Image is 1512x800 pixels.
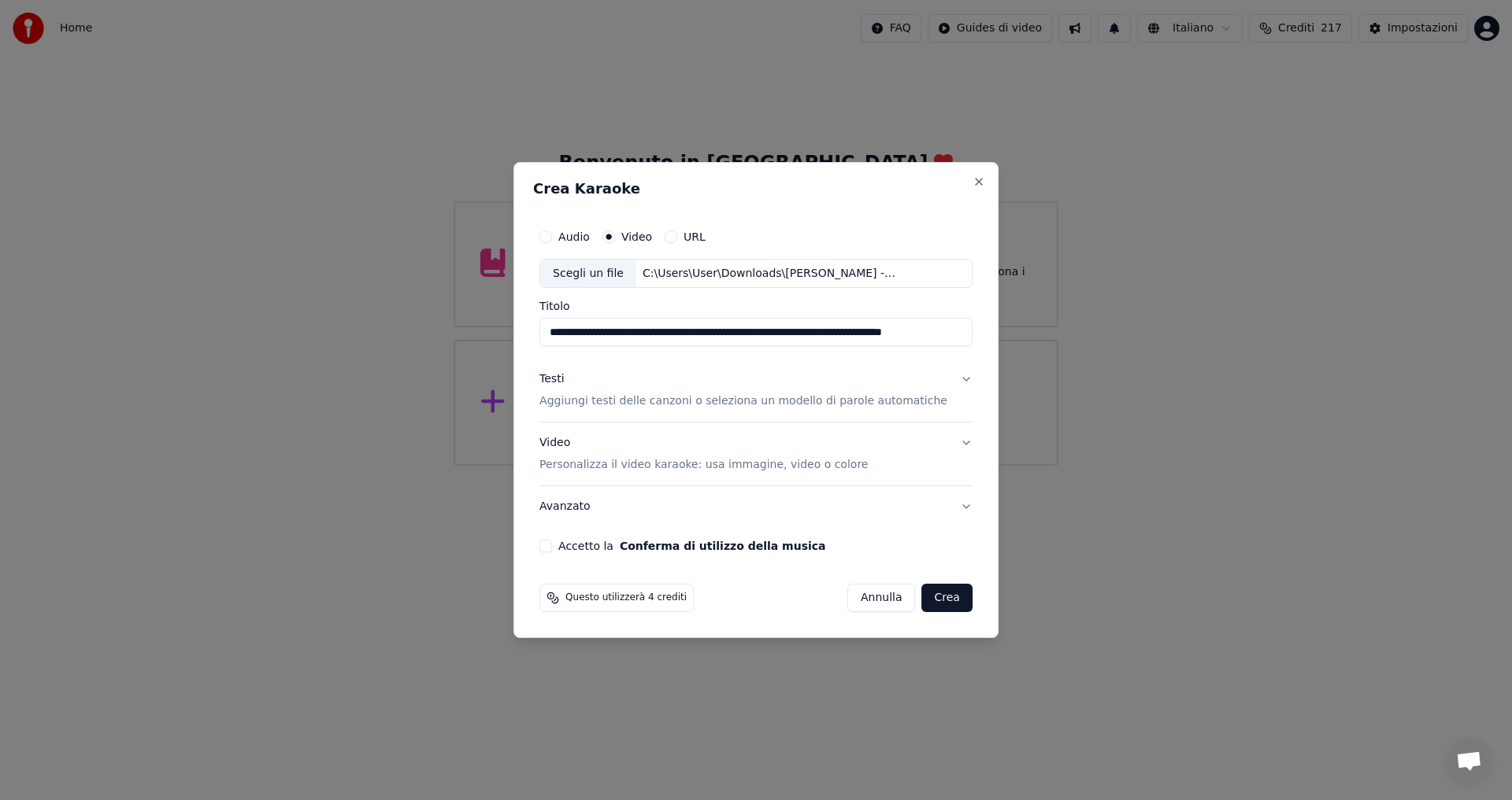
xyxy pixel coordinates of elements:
button: Crea [922,584,973,612]
span: Questo utilizzerà 4 crediti [565,592,687,604]
div: Video [539,436,868,474]
label: Audio [558,231,590,242]
p: Aggiungi testi delle canzoni o seleziona un modello di parole automatiche [539,394,947,410]
label: Accetto la [558,540,825,551]
button: VideoPersonalizza il video karaoke: usa immagine, video o colore [539,423,973,486]
div: Scegli un file [540,260,636,288]
button: TestiAggiungi testi delle canzoni o seleziona un modello di parole automatiche [539,359,973,422]
label: URL [684,231,706,242]
p: Personalizza il video karaoke: usa immagine, video o colore [539,457,868,473]
label: Titolo [539,301,973,312]
button: Accetto la [620,540,826,551]
h2: Crea Karaoke [533,182,979,196]
label: Video [621,231,652,242]
button: Annulla [847,584,916,612]
button: Avanzato [539,486,973,527]
div: Testi [539,372,564,388]
div: C:\Users\User\Downloads\[PERSON_NAME] - 'O ffanno sulo 'e femmene - GigiFinizioOfficial (720p, h2... [636,266,904,282]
